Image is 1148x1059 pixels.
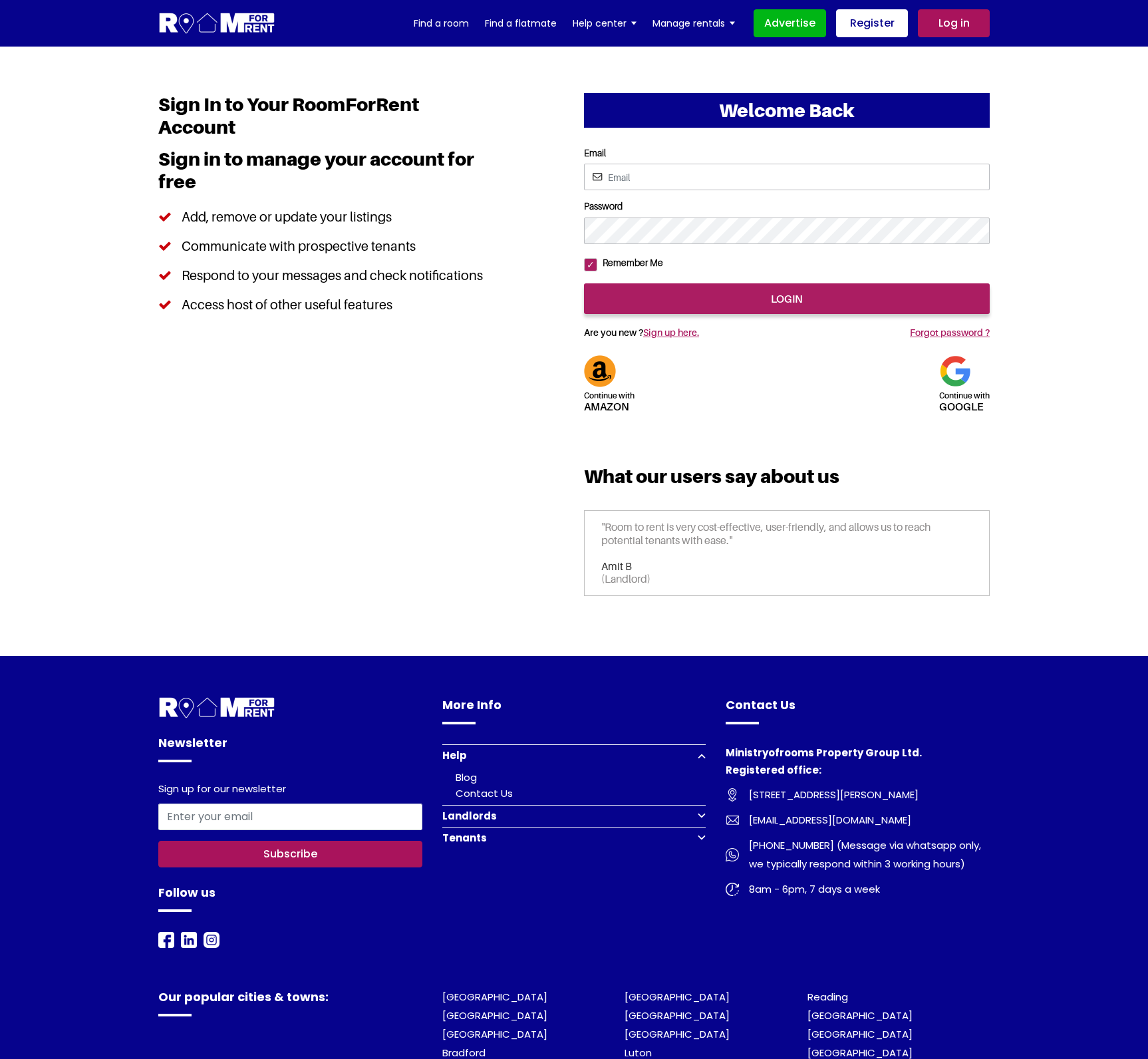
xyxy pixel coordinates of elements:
span: [EMAIL_ADDRESS][DOMAIN_NAME] [739,811,911,830]
a: [GEOGRAPHIC_DATA] [807,1008,913,1022]
h4: Follow us [158,883,422,912]
a: [GEOGRAPHIC_DATA] [442,1008,547,1022]
button: Tenants [442,827,706,849]
h4: Our popular cities & towns: [158,988,422,1016]
img: Room For Rent [158,696,276,720]
a: [GEOGRAPHIC_DATA] [625,1008,730,1022]
a: 8am - 6pm, 7 days a week [726,880,990,899]
h2: Welcome Back [584,93,990,128]
a: Help center [573,13,637,33]
a: Continue withgoogle [939,363,990,412]
h6: Amit B [601,560,972,573]
img: Google [939,355,971,387]
li: Respond to your messages and check notifications [158,261,493,290]
span: Continue with [939,390,990,401]
button: Landlords [442,805,706,827]
a: Register [836,9,908,37]
h3: What our users say about us [584,465,990,498]
img: Room For Rent [726,848,739,861]
a: [EMAIL_ADDRESS][DOMAIN_NAME] [726,811,990,830]
h1: Sign In to Your RoomForRent Account [158,93,493,148]
input: Enter your email [158,804,422,830]
a: Continue withAmazon [584,363,635,412]
label: Password [584,201,990,212]
a: Advertise [754,9,826,37]
a: [GEOGRAPHIC_DATA] [442,1027,547,1041]
li: Communicate with prospective tenants [158,231,493,261]
button: Subscribe [158,841,422,867]
h3: Sign in to manage your account for free [158,148,493,202]
a: [GEOGRAPHIC_DATA] [807,1027,913,1041]
a: LinkedIn [181,932,197,947]
img: Room For Rent [158,932,174,948]
img: Room For Rent [181,932,197,948]
h4: Contact Us [726,696,990,724]
img: Room For Rent [204,932,219,948]
h5: Amazon [584,387,635,412]
a: Forgot password ? [910,327,990,338]
span: [STREET_ADDRESS][PERSON_NAME] [739,786,919,804]
span: Continue with [584,390,635,401]
h5: google [939,387,990,412]
a: Find a room [414,13,469,33]
li: Access host of other useful features [158,290,493,319]
a: Contact Us [456,786,513,800]
a: [GEOGRAPHIC_DATA] [625,1027,730,1041]
h4: Ministryofrooms Property Group Ltd. Registered office: [726,744,990,786]
a: Reading [807,990,848,1004]
span: 8am - 6pm, 7 days a week [739,880,880,899]
span: [PHONE_NUMBER] (Message via whatsapp only, we typically respond within 3 working hours) [739,836,990,873]
a: Sign up here. [643,327,699,338]
a: Facebook [158,932,174,947]
p: "Room to rent is very cost-effective, user-friendly, and allows us to reach potential tenants wit... [601,521,972,559]
label: Remember Me [597,257,663,269]
a: [GEOGRAPHIC_DATA] [442,990,547,1004]
img: Room For Rent [726,788,739,802]
h4: Newsletter [158,734,422,762]
a: Log in [918,9,990,37]
label: Sign up for our newsletter [158,783,286,798]
input: Email [584,164,990,190]
img: Room For Rent [726,883,739,896]
button: Help [442,744,706,766]
a: [PHONE_NUMBER] (Message via whatsapp only, we typically respond within 3 working hours) [726,836,990,873]
input: login [584,283,990,314]
label: Email [584,148,990,159]
a: [GEOGRAPHIC_DATA] [625,990,730,1004]
img: Logo for Room for Rent, featuring a welcoming design with a house icon and modern typography [158,11,276,36]
a: Find a flatmate [485,13,557,33]
h5: Are you new ? [584,314,812,345]
a: [STREET_ADDRESS][PERSON_NAME] [726,786,990,804]
a: Manage rentals [652,13,735,33]
h4: More Info [442,696,706,724]
li: Add, remove or update your listings [158,202,493,231]
img: Room For Rent [726,814,739,827]
a: Instagram [204,932,219,947]
a: Blog [456,770,477,784]
img: Amazon [584,355,616,387]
